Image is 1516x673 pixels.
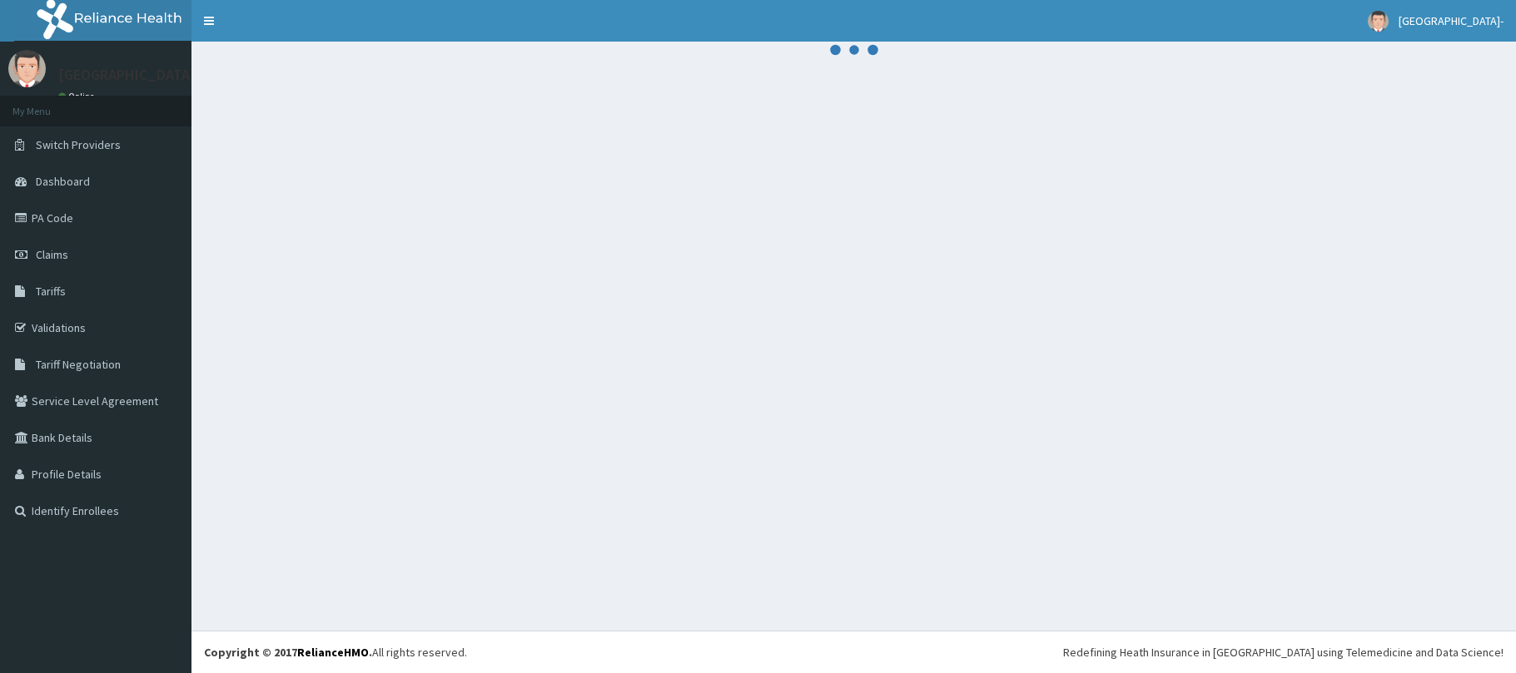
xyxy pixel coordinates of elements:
[36,284,66,299] span: Tariffs
[36,137,121,152] span: Switch Providers
[1399,13,1504,28] span: [GEOGRAPHIC_DATA]-
[8,50,46,87] img: User Image
[829,25,879,75] svg: audio-loading
[58,91,98,102] a: Online
[191,631,1516,673] footer: All rights reserved.
[58,67,201,82] p: [GEOGRAPHIC_DATA]-
[36,247,68,262] span: Claims
[36,357,121,372] span: Tariff Negotiation
[204,645,372,660] strong: Copyright © 2017 .
[36,174,90,189] span: Dashboard
[297,645,369,660] a: RelianceHMO
[1063,644,1504,661] div: Redefining Heath Insurance in [GEOGRAPHIC_DATA] using Telemedicine and Data Science!
[1368,11,1389,32] img: User Image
